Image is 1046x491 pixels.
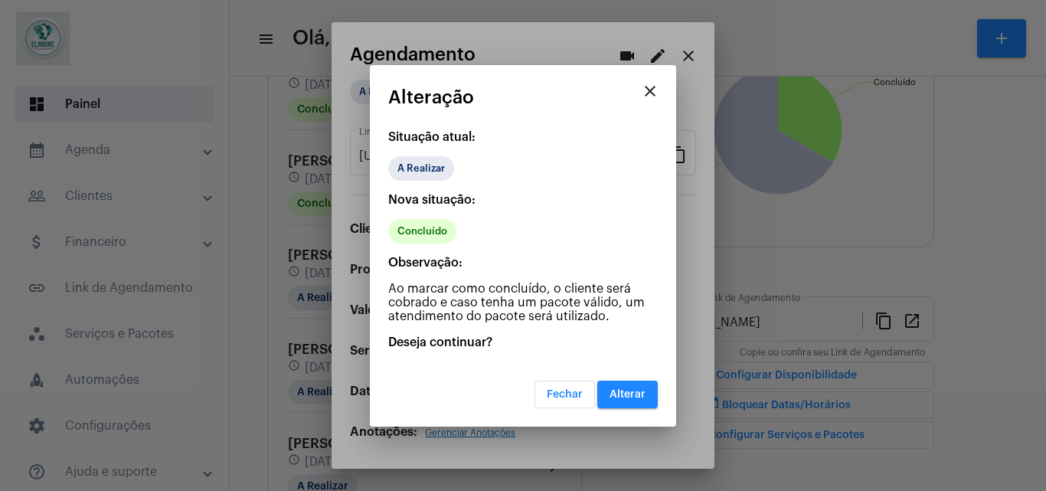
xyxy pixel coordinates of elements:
span: Fechar [547,389,583,400]
p: Situação atual: [388,130,658,144]
span: Alterar [610,389,646,400]
p: Ao marcar como concluído, o cliente será cobrado e caso tenha um pacote válido, um atendimento do... [388,282,658,323]
span: Alteração [388,87,474,107]
mat-chip: A Realizar [388,156,454,181]
mat-icon: close [641,82,659,100]
button: Fechar [534,381,595,408]
p: Observação: [388,256,658,270]
button: Alterar [597,381,658,408]
mat-chip: Concluído [388,219,456,244]
p: Deseja continuar? [388,336,658,349]
p: Nova situação: [388,193,658,207]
